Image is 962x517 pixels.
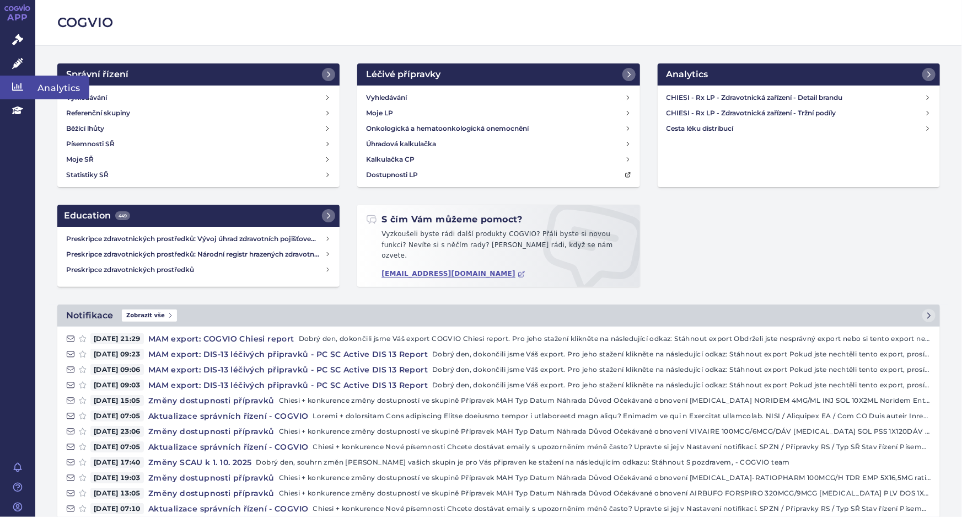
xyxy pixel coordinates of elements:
[313,411,931,422] p: Loremi + dolorsitam Cons adipiscing Elitse doeiusmo tempor i utlaboreetd magn aliqu? Enimadm ve q...
[62,262,335,278] a: Preskripce zdravotnických prostředků
[279,426,931,437] p: Chiesi + konkurence změny dostupností ve skupině Přípravek MAH Typ Datum Náhrada Důvod Očekávané ...
[62,105,335,121] a: Referenční skupiny
[366,68,440,81] h2: Léčivé přípravky
[144,426,279,437] h4: Změny dostupnosti přípravků
[658,63,940,86] a: Analytics
[66,68,128,81] h2: Správní řízení
[357,63,639,86] a: Léčivé přípravky
[432,380,931,391] p: Dobrý den, dokončili jsme Váš export. Pro jeho stažení klikněte na následující odkaz: Stáhnout ex...
[66,264,325,275] h4: Preskripce zdravotnických prostředků
[90,488,144,499] span: [DATE] 13:05
[90,333,144,344] span: [DATE] 21:29
[66,249,325,260] h4: Preskripce zdravotnických prostředků: Národní registr hrazených zdravotnických služeb (NRHZS)
[90,395,144,406] span: [DATE] 15:05
[381,270,525,278] a: [EMAIL_ADDRESS][DOMAIN_NAME]
[90,503,144,514] span: [DATE] 07:10
[144,488,279,499] h4: Změny dostupnosti přípravků
[667,108,925,119] h4: CHIESI - Rx LP - Zdravotnická zařízení - Tržní podíly
[57,205,340,227] a: Education449
[667,92,925,103] h4: CHIESI - Rx LP - Zdravotnická zařízení - Detail brandu
[144,457,256,468] h4: Změny SCAU k 1. 10. 2025
[66,154,94,165] h4: Moje SŘ
[90,472,144,483] span: [DATE] 19:03
[362,90,635,105] a: Vyhledávání
[279,395,931,406] p: Chiesi + konkurence změny dostupností ve skupině Přípravek MAH Typ Datum Náhrada Důvod Očekávané ...
[144,395,279,406] h4: Změny dostupnosti přípravků
[90,426,144,437] span: [DATE] 23:06
[366,138,436,150] h4: Úhradová kalkulačka
[432,364,931,375] p: Dobrý den, dokončili jsme Váš export. Pro jeho stažení klikněte na následující odkaz: Stáhnout ex...
[279,488,931,499] p: Chiesi + konkurence změny dostupností ve skupině Přípravek MAH Typ Datum Náhrada Důvod Očekávané ...
[66,169,109,180] h4: Statistiky SŘ
[66,138,115,150] h4: Písemnosti SŘ
[366,92,407,103] h4: Vyhledávání
[432,349,931,360] p: Dobrý den, dokončili jsme Váš export. Pro jeho stažení klikněte na následující odkaz: Stáhnout ex...
[57,13,940,32] h2: COGVIO
[366,214,523,226] h2: S čím Vám můžeme pomoct?
[662,105,936,121] a: CHIESI - Rx LP - Zdravotnická zařízení - Tržní podíly
[362,152,635,167] a: Kalkulačka CP
[667,68,708,81] h2: Analytics
[366,154,415,165] h4: Kalkulačka CP
[62,167,335,183] a: Statistiky SŘ
[313,441,931,452] p: Chiesi + konkurence Nové písemnosti Chcete dostávat emaily s upozorněním méně často? Upravte si j...
[62,136,335,152] a: Písemnosti SŘ
[66,233,325,244] h4: Preskripce zdravotnických prostředků: Vývoj úhrad zdravotních pojišťoven za zdravotnické prostředky
[64,209,130,222] h2: Education
[362,121,635,136] a: Onkologická a hematoonkologická onemocnění
[362,105,635,121] a: Moje LP
[90,457,144,468] span: [DATE] 17:40
[62,152,335,167] a: Moje SŘ
[362,167,635,183] a: Dostupnosti LP
[667,123,925,134] h4: Cesta léku distribucí
[366,108,393,119] h4: Moje LP
[144,472,279,483] h4: Změny dostupnosti přípravků
[115,211,130,220] span: 449
[144,364,432,375] h4: MAM export: DIS-13 léčivých připravků - PC SC Active DIS 13 Report
[279,472,931,483] p: Chiesi + konkurence změny dostupností ve skupině Přípravek MAH Typ Datum Náhrada Důvod Očekávané ...
[90,364,144,375] span: [DATE] 09:06
[313,503,931,514] p: Chiesi + konkurence Nové písemnosti Chcete dostávat emaily s upozorněním méně často? Upravte si j...
[90,411,144,422] span: [DATE] 07:05
[57,305,940,327] a: NotifikaceZobrazit vše
[144,349,432,360] h4: MAM export: DIS-13 léčivých připravků - PC SC Active DIS 13 Report
[35,76,89,99] span: Analytics
[66,309,113,322] h2: Notifikace
[299,333,931,344] p: Dobrý den, dokončili jsme Váš export COGVIO Chiesi report. Pro jeho stažení klikněte na následují...
[144,411,313,422] h4: Aktualizace správních řízení - COGVIO
[62,247,335,262] a: Preskripce zdravotnických prostředků: Národní registr hrazených zdravotnických služeb (NRHZS)
[366,123,529,134] h4: Onkologická a hematoonkologická onemocnění
[144,441,313,452] h4: Aktualizace správních řízení - COGVIO
[90,441,144,452] span: [DATE] 07:05
[62,90,335,105] a: Vyhledávání
[144,503,313,514] h4: Aktualizace správních řízení - COGVIO
[662,121,936,136] a: Cesta léku distribucí
[62,231,335,247] a: Preskripce zdravotnických prostředků: Vývoj úhrad zdravotních pojišťoven za zdravotnické prostředky
[62,121,335,136] a: Běžící lhůty
[90,380,144,391] span: [DATE] 09:03
[66,108,130,119] h4: Referenční skupiny
[66,123,104,134] h4: Běžící lhůty
[662,90,936,105] a: CHIESI - Rx LP - Zdravotnická zařízení - Detail brandu
[90,349,144,360] span: [DATE] 09:23
[144,333,299,344] h4: MAM export: COGVIO Chiesi report
[57,63,340,86] a: Správní řízení
[144,380,432,391] h4: MAM export: DIS-13 léčivých připravků - PC SC Active DIS 13 Report
[366,229,631,266] p: Vyzkoušeli byste rádi další produkty COGVIO? Přáli byste si novou funkci? Nevíte si s něčím rady?...
[366,169,418,180] h4: Dostupnosti LP
[362,136,635,152] a: Úhradová kalkulačka
[256,457,931,468] p: Dobrý den, souhrn změn [PERSON_NAME] vašich skupin je pro Vás připraven ke stažení na následující...
[122,310,177,322] span: Zobrazit vše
